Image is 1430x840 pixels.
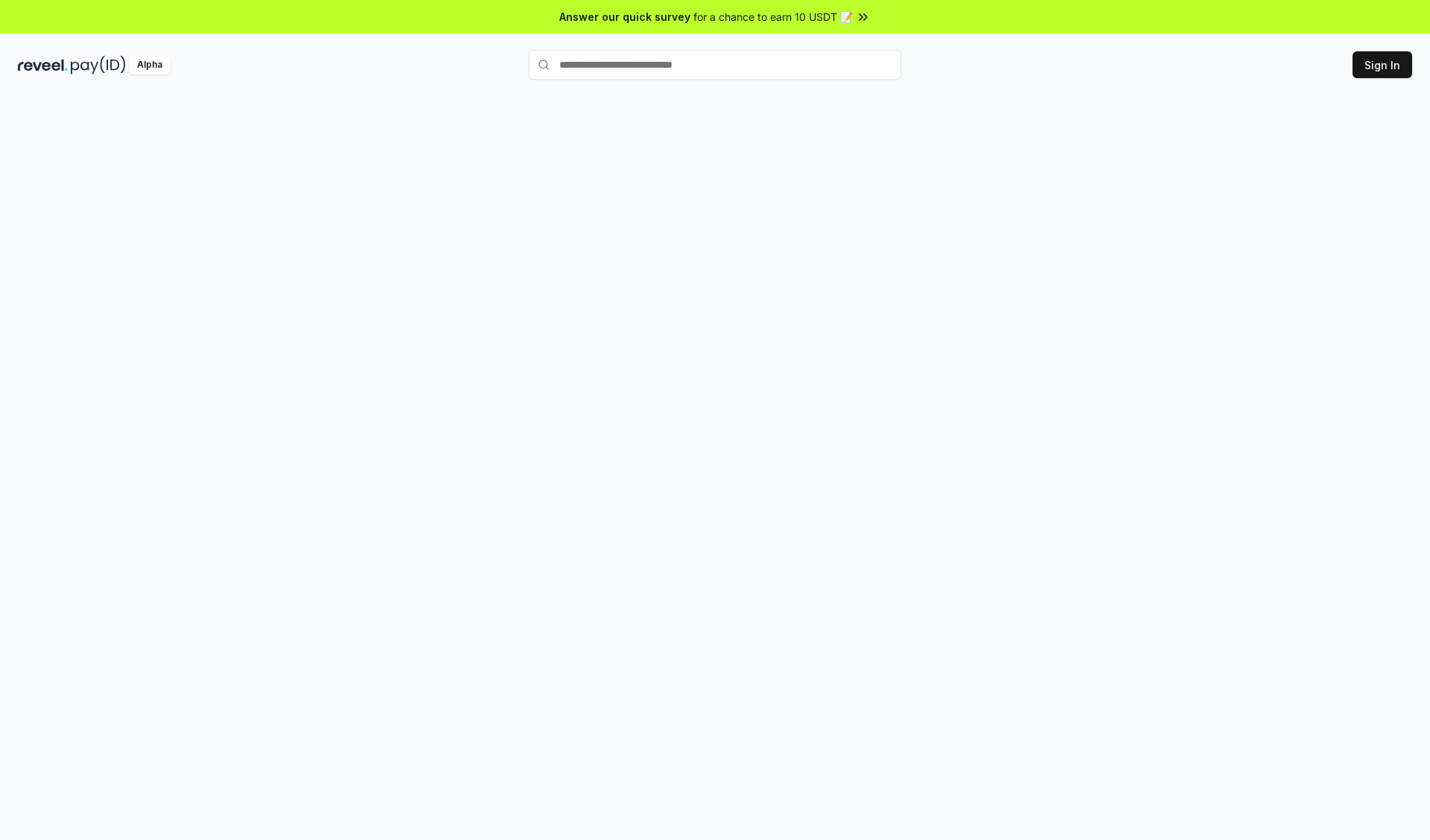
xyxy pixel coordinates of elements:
button: Sign In [1353,51,1412,78]
span: for a chance to earn 10 USDT 📝 [693,9,853,25]
span: Answer our quick survey [559,9,690,25]
img: pay_id [71,56,126,74]
img: reveel_dark [18,56,68,74]
div: Alpha [129,56,171,74]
